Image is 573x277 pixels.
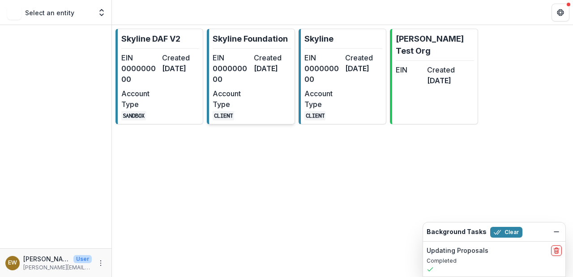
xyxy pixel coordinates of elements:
dt: Created [254,52,291,63]
p: [PERSON_NAME] [23,254,70,264]
p: [PERSON_NAME] Test Org [396,33,474,57]
code: CLIENT [213,111,234,120]
button: Open entity switcher [95,4,108,21]
dt: EIN [304,52,342,63]
p: Completed [427,257,562,265]
button: delete [551,245,562,256]
p: Select an entity [25,8,74,17]
button: More [95,258,106,268]
button: Clear [490,227,522,238]
p: User [73,255,92,263]
dt: EIN [121,52,158,63]
p: Skyline Foundation [213,33,288,45]
dd: [DATE] [254,63,291,74]
code: SANDBOX [121,111,146,120]
p: Skyline DAF V2 [121,33,180,45]
button: Get Help [552,4,569,21]
dt: Account Type [121,88,158,110]
h2: Background Tasks [427,228,487,236]
dt: EIN [396,64,423,75]
a: Skyline FoundationEIN000000000Created[DATE]Account TypeCLIENT [207,29,295,124]
p: [PERSON_NAME][EMAIL_ADDRESS][DOMAIN_NAME] [23,264,92,272]
button: Dismiss [551,226,562,237]
a: SkylineEIN000000000Created[DATE]Account TypeCLIENT [299,29,386,124]
dd: [DATE] [162,63,199,74]
dt: Created [427,64,455,75]
p: Skyline [304,33,334,45]
a: [PERSON_NAME] Test OrgEINCreated[DATE] [390,29,478,124]
dd: 000000000 [121,63,158,85]
dt: Account Type [213,88,250,110]
div: Eddie Whitfield [8,260,17,266]
img: Select an entity [7,5,21,20]
dd: 000000000 [304,63,342,85]
code: CLIENT [304,111,326,120]
h2: Updating Proposals [427,247,488,255]
a: Skyline DAF V2EIN000000000Created[DATE]Account TypeSANDBOX [115,29,203,124]
dt: Created [345,52,382,63]
dt: Account Type [304,88,342,110]
dt: Created [162,52,199,63]
dt: EIN [213,52,250,63]
dd: 000000000 [213,63,250,85]
dd: [DATE] [427,75,455,86]
dd: [DATE] [345,63,382,74]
